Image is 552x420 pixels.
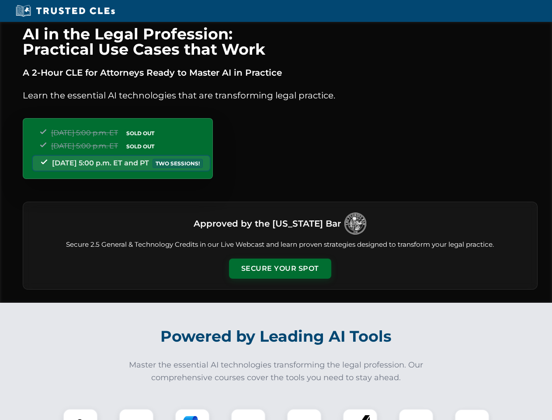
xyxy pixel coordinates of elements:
p: Master the essential AI technologies transforming the legal profession. Our comprehensive courses... [123,359,429,384]
span: [DATE] 5:00 p.m. ET [51,142,118,150]
p: A 2-Hour CLE for Attorneys Ready to Master AI in Practice [23,66,538,80]
img: Trusted CLEs [13,4,118,17]
h1: AI in the Legal Profession: Practical Use Cases that Work [23,26,538,57]
span: SOLD OUT [123,129,157,138]
span: SOLD OUT [123,142,157,151]
button: Secure Your Spot [229,259,331,279]
span: [DATE] 5:00 p.m. ET [51,129,118,137]
img: Logo [344,213,366,234]
p: Secure 2.5 General & Technology Credits in our Live Webcast and learn proven strategies designed ... [34,240,527,250]
h2: Powered by Leading AI Tools [34,321,518,352]
h3: Approved by the [US_STATE] Bar [194,216,341,231]
p: Learn the essential AI technologies that are transforming legal practice. [23,88,538,102]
